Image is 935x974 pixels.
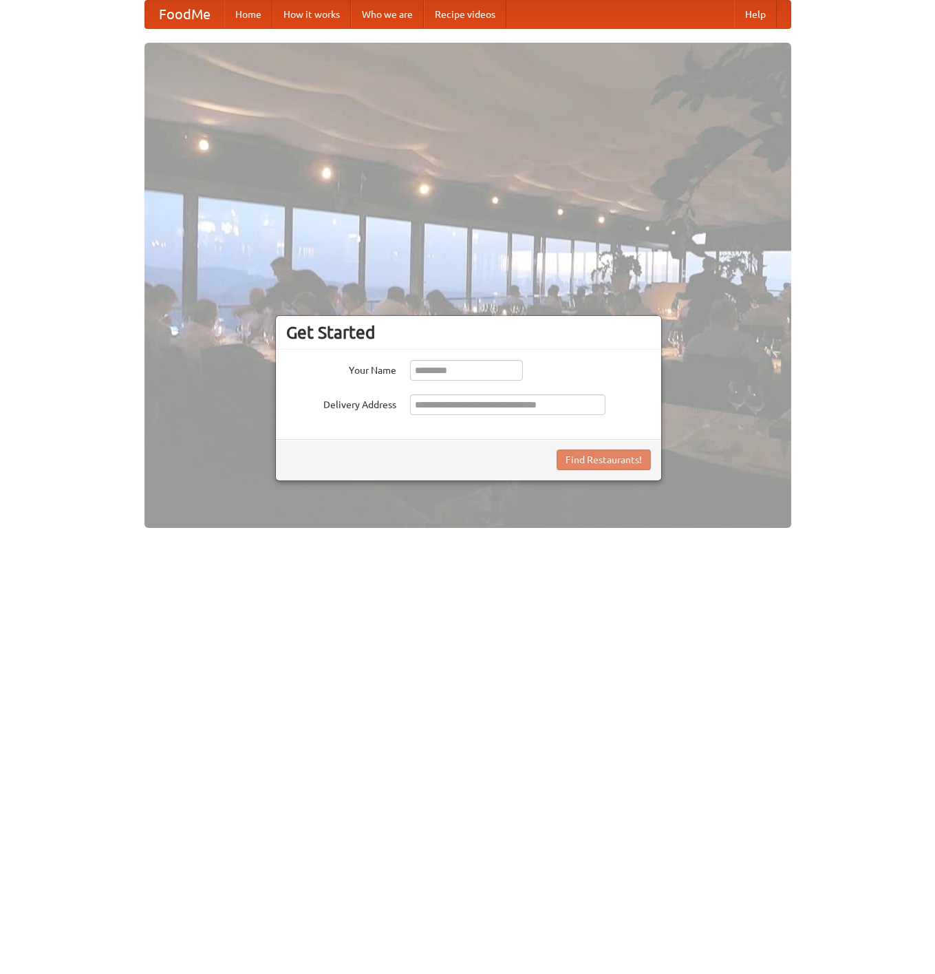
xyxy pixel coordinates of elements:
[557,449,651,470] button: Find Restaurants!
[286,322,651,343] h3: Get Started
[734,1,777,28] a: Help
[351,1,424,28] a: Who we are
[286,394,396,412] label: Delivery Address
[272,1,351,28] a: How it works
[424,1,506,28] a: Recipe videos
[224,1,272,28] a: Home
[286,360,396,377] label: Your Name
[145,1,224,28] a: FoodMe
